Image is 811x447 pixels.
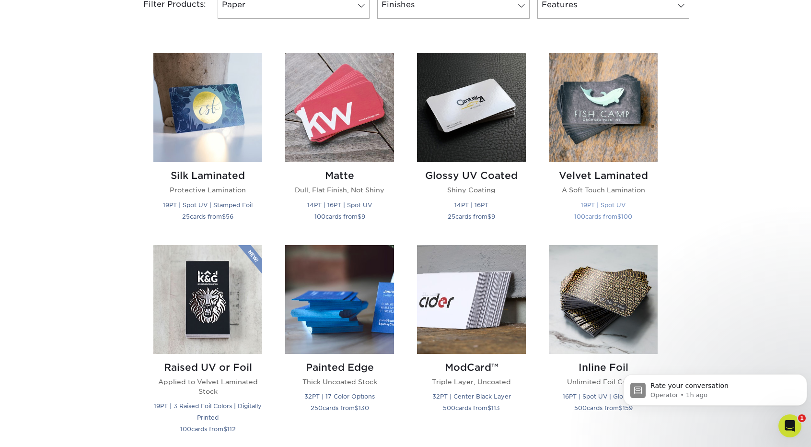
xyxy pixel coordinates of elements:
a: Inline Foil Business Cards Inline Foil Unlimited Foil Colors 16PT | Spot UV | Glossy UV 500cards ... [549,245,658,447]
span: $ [619,404,623,412]
span: $ [355,404,359,412]
img: Glossy UV Coated Business Cards [417,53,526,162]
h2: Matte [285,170,394,181]
span: 130 [359,404,369,412]
span: 113 [491,404,500,412]
span: $ [487,404,491,412]
small: cards from [180,425,236,433]
a: Matte Business Cards Matte Dull, Flat Finish, Not Shiny 14PT | 16PT | Spot UV 100cards from$9 [285,53,394,233]
small: 32PT | Center Black Layer [432,393,511,400]
p: Dull, Flat Finish, Not Shiny [285,185,394,195]
p: Thick Uncoated Stock [285,377,394,387]
small: cards from [311,404,369,412]
span: 25 [182,213,190,220]
img: Velvet Laminated Business Cards [549,53,658,162]
img: Silk Laminated Business Cards [153,53,262,162]
span: $ [223,425,227,433]
small: 19PT | 3 Raised Foil Colors | Digitally Printed [154,402,262,421]
span: 100 [621,213,632,220]
p: Applied to Velvet Laminated Stock [153,377,262,397]
small: cards from [443,404,500,412]
span: 100 [574,213,585,220]
small: 19PT | Spot UV | Stamped Foil [163,201,253,209]
span: 250 [311,404,323,412]
h2: Silk Laminated [153,170,262,181]
span: $ [617,213,621,220]
small: cards from [574,404,633,412]
p: Shiny Coating [417,185,526,195]
iframe: Intercom notifications message [619,354,811,421]
h2: Inline Foil [549,362,658,373]
p: A Soft Touch Lamination [549,185,658,195]
h2: Glossy UV Coated [417,170,526,181]
img: Raised UV or Foil Business Cards [153,245,262,354]
span: 25 [448,213,455,220]
a: ModCard™ Business Cards ModCard™ Triple Layer, Uncoated 32PT | Center Black Layer 500cards from$113 [417,245,526,447]
span: $ [487,213,491,220]
small: cards from [182,213,233,220]
span: 9 [361,213,365,220]
span: 56 [226,213,233,220]
h2: Velvet Laminated [549,170,658,181]
small: 14PT | 16PT [454,201,488,209]
small: cards from [574,213,632,220]
span: 112 [227,425,236,433]
img: ModCard™ Business Cards [417,245,526,354]
a: Raised UV or Foil Business Cards Raised UV or Foil Applied to Velvet Laminated Stock 19PT | 3 Rai... [153,245,262,447]
p: Unlimited Foil Colors [549,377,658,387]
small: 19PT | Spot UV [581,201,626,209]
h2: Painted Edge [285,362,394,373]
span: $ [222,213,226,220]
img: Inline Foil Business Cards [549,245,658,354]
span: 1 [798,414,806,422]
small: 32PT | 17 Color Options [304,393,375,400]
p: Triple Layer, Uncoated [417,377,526,387]
small: 16PT | Spot UV | Glossy UV [563,393,644,400]
small: cards from [314,213,365,220]
h2: ModCard™ [417,362,526,373]
img: New Product [238,245,262,274]
small: 14PT | 16PT | Spot UV [307,201,372,209]
h2: Raised UV or Foil [153,362,262,373]
a: Velvet Laminated Business Cards Velvet Laminated A Soft Touch Lamination 19PT | Spot UV 100cards ... [549,53,658,233]
a: Glossy UV Coated Business Cards Glossy UV Coated Shiny Coating 14PT | 16PT 25cards from$9 [417,53,526,233]
img: Matte Business Cards [285,53,394,162]
span: 100 [314,213,325,220]
small: cards from [448,213,495,220]
p: Protective Lamination [153,185,262,195]
a: Painted Edge Business Cards Painted Edge Thick Uncoated Stock 32PT | 17 Color Options 250cards fr... [285,245,394,447]
span: $ [358,213,361,220]
span: 500 [574,404,587,412]
span: 500 [443,404,455,412]
iframe: Intercom live chat [778,414,801,437]
span: 9 [491,213,495,220]
a: Silk Laminated Business Cards Silk Laminated Protective Lamination 19PT | Spot UV | Stamped Foil ... [153,53,262,233]
img: Painted Edge Business Cards [285,245,394,354]
span: 100 [180,425,191,433]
